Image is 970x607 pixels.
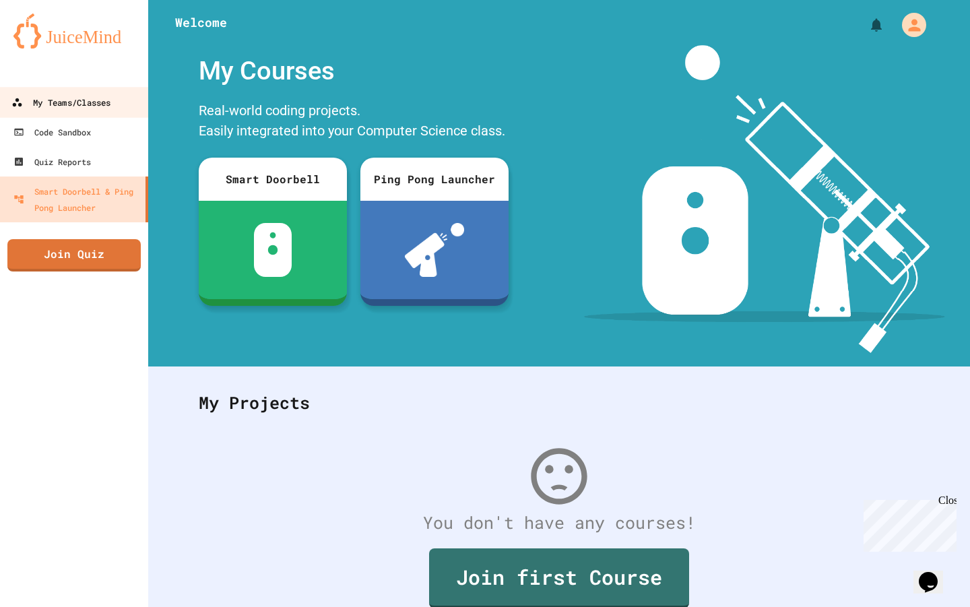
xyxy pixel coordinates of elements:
img: banner-image-my-projects.png [584,45,945,353]
div: Code Sandbox [13,124,91,140]
div: Quiz Reports [13,154,91,170]
img: ppl-with-ball.png [405,223,465,277]
div: My Account [888,9,930,40]
div: Real-world coding projects. Easily integrated into your Computer Science class. [192,97,515,148]
iframe: chat widget [913,553,957,594]
div: Smart Doorbell [199,158,347,201]
div: Ping Pong Launcher [360,158,509,201]
div: My Courses [192,45,515,97]
iframe: chat widget [858,494,957,552]
img: logo-orange.svg [13,13,135,49]
div: My Teams/Classes [11,94,110,111]
div: My Projects [185,377,933,429]
div: Chat with us now!Close [5,5,93,86]
div: My Notifications [843,13,888,36]
img: sdb-white.svg [254,223,292,277]
div: Smart Doorbell & Ping Pong Launcher [13,183,140,216]
a: Join Quiz [7,239,141,271]
div: You don't have any courses! [185,510,933,536]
